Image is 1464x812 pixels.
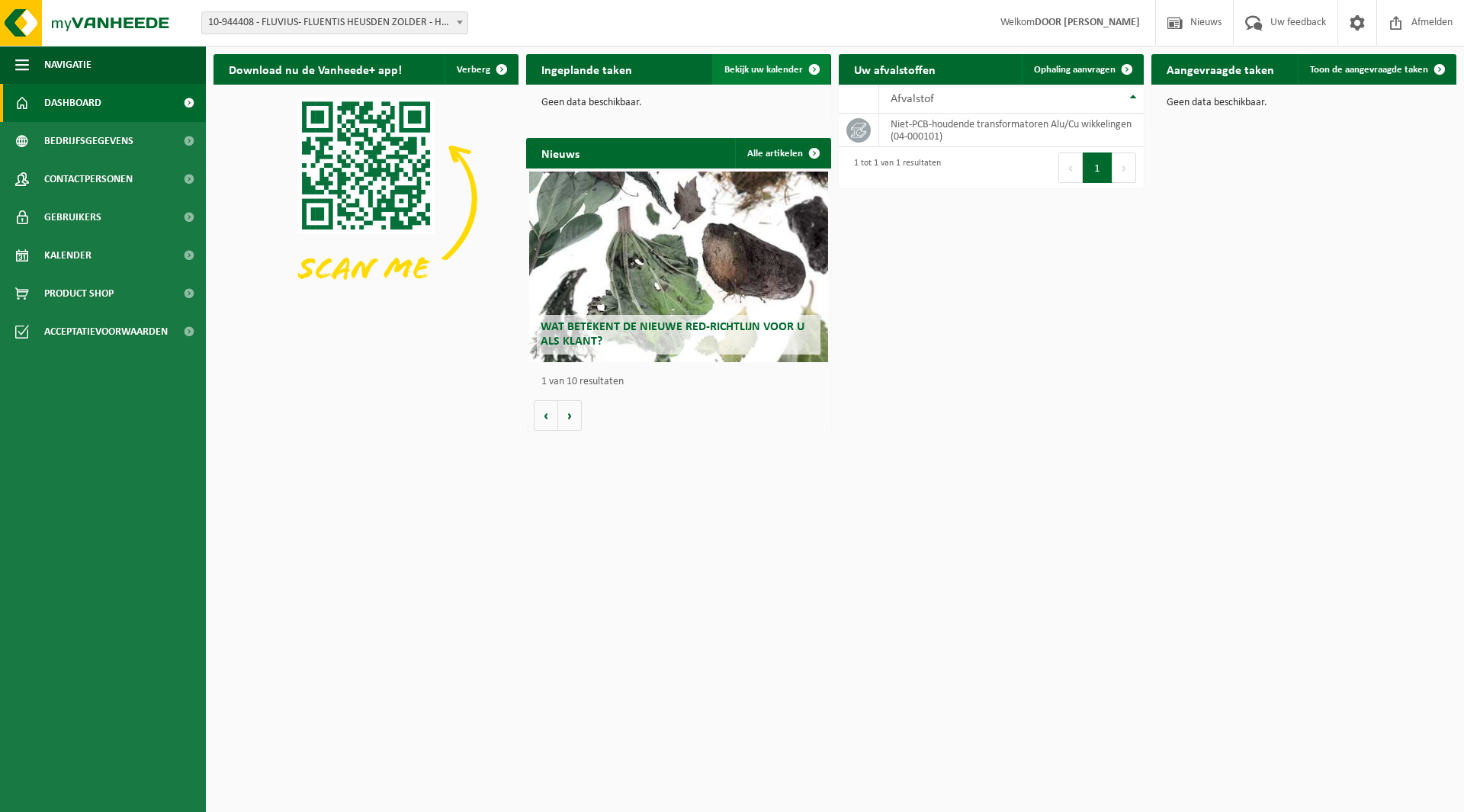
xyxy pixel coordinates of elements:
h2: Uw afvalstoffen [839,54,951,84]
span: Wat betekent de nieuwe RED-richtlijn voor u als klant? [541,321,804,348]
span: Bedrijfsgegevens [44,122,133,160]
span: Product Shop [44,274,114,313]
p: 1 van 10 resultaten [541,377,823,387]
span: Bekijk uw kalender [724,65,803,75]
span: Verberg [457,65,490,75]
strong: DOOR [PERSON_NAME] [1035,17,1140,28]
span: 10-944408 - FLUVIUS- FLUENTIS HEUSDEN ZOLDER - HEUSDEN-ZOLDER [202,12,467,34]
h2: Aangevraagde taken [1151,54,1289,84]
span: Dashboard [44,84,101,122]
a: Ophaling aanvragen [1022,54,1142,85]
span: Acceptatievoorwaarden [44,313,168,351]
span: Toon de aangevraagde taken [1310,65,1428,75]
a: Wat betekent de nieuwe RED-richtlijn voor u als klant? [529,172,828,362]
button: Vorige [534,400,558,431]
a: Bekijk uw kalender [712,54,830,85]
span: Gebruikers [44,198,101,236]
span: Afvalstof [891,93,934,105]
div: 1 tot 1 van 1 resultaten [846,151,941,185]
button: Previous [1058,152,1083,183]
a: Toon de aangevraagde taken [1298,54,1455,85]
span: Navigatie [44,46,91,84]
span: Kalender [44,236,91,274]
h2: Download nu de Vanheede+ app! [213,54,417,84]
button: Verberg [445,54,517,85]
button: 1 [1083,152,1112,183]
button: Volgende [558,400,582,431]
a: Alle artikelen [735,138,830,168]
p: Geen data beschikbaar. [1167,98,1441,108]
span: 10-944408 - FLUVIUS- FLUENTIS HEUSDEN ZOLDER - HEUSDEN-ZOLDER [201,11,468,34]
td: niet-PCB-houdende transformatoren Alu/Cu wikkelingen (04-000101) [879,114,1144,147]
h2: Nieuws [526,138,595,168]
p: Geen data beschikbaar. [541,98,816,108]
span: Contactpersonen [44,160,133,198]
img: Download de VHEPlus App [213,85,518,313]
button: Next [1112,152,1136,183]
span: Ophaling aanvragen [1034,65,1116,75]
h2: Ingeplande taken [526,54,647,84]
